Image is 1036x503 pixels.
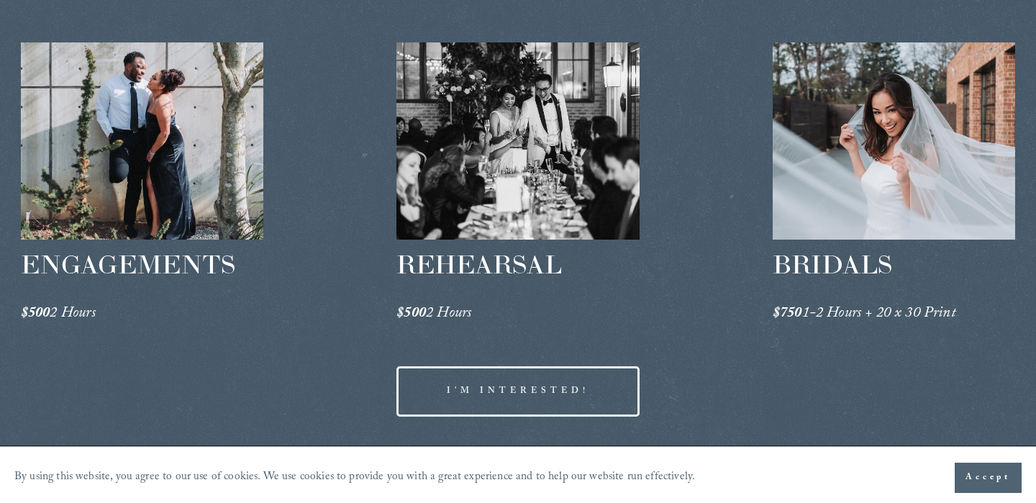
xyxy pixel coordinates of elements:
span: ENGAGEMENTS [21,248,235,281]
a: I'M INTERESTED! [396,366,639,417]
em: 1-2 Hours + 20 x 30 Print [802,302,955,327]
em: 2 Hours [426,302,471,327]
em: $500 [21,302,50,327]
p: By using this website, you agree to our use of cookies. We use cookies to provide you with a grea... [14,467,695,489]
em: 2 Hours [50,302,95,327]
button: Accept [955,463,1022,493]
span: REHEARSAL [396,248,562,281]
em: $750 [773,302,802,327]
span: Accept [965,471,1011,485]
span: BRIDALS [773,248,892,281]
em: $500 [396,302,426,327]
